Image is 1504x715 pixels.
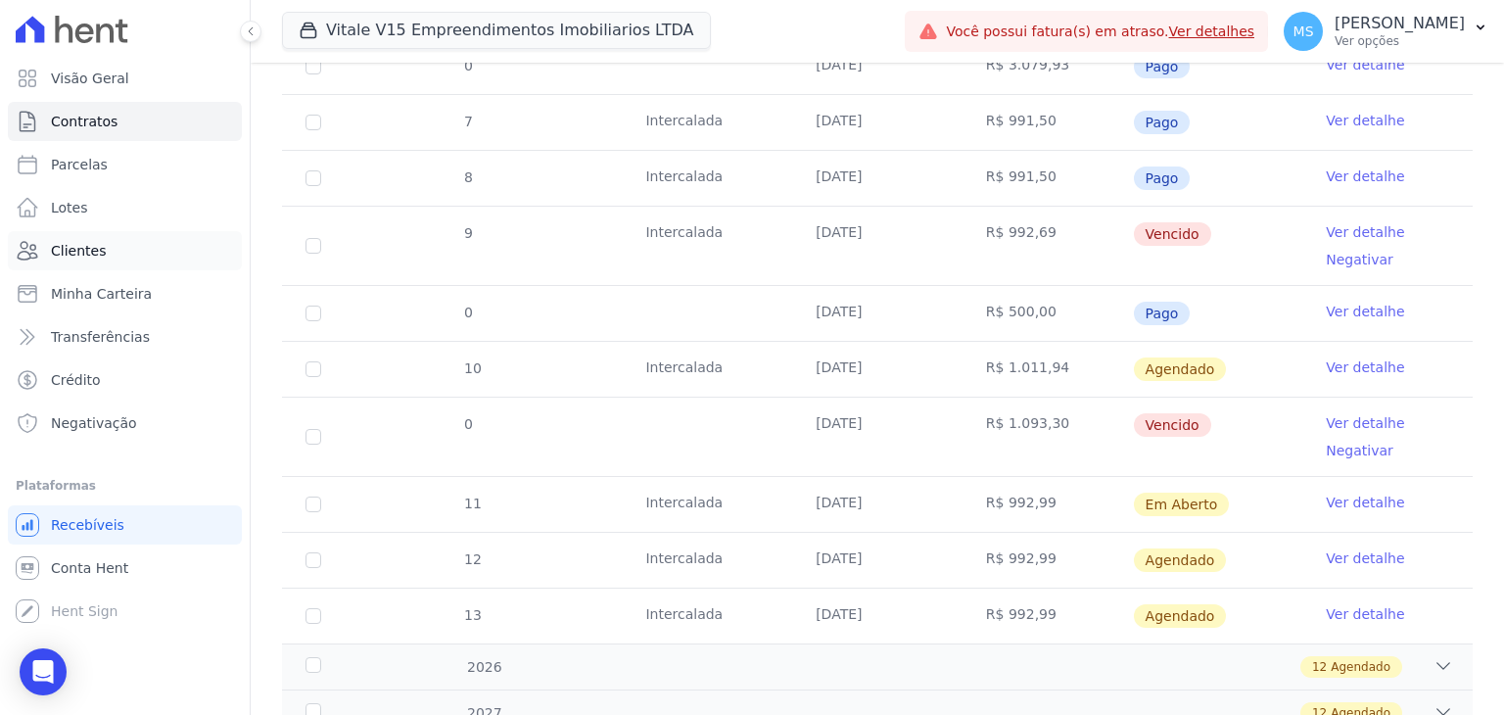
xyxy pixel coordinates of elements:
[8,188,242,227] a: Lotes
[20,648,67,695] div: Open Intercom Messenger
[282,12,711,49] button: Vitale V15 Empreendimentos Imobiliarios LTDA
[963,398,1133,476] td: R$ 1.093,30
[462,305,473,320] span: 0
[963,151,1133,206] td: R$ 991,50
[1326,111,1404,130] a: Ver detalhe
[1293,24,1314,38] span: MS
[1326,222,1404,242] a: Ver detalhe
[1134,413,1211,437] span: Vencido
[8,404,242,443] a: Negativação
[622,151,792,206] td: Intercalada
[305,115,321,130] input: Só é possível selecionar pagamentos em aberto
[1134,167,1191,190] span: Pago
[1134,111,1191,134] span: Pago
[51,327,150,347] span: Transferências
[305,608,321,624] input: default
[963,589,1133,643] td: R$ 992,99
[16,474,234,498] div: Plataformas
[462,496,482,511] span: 11
[51,112,117,131] span: Contratos
[1326,55,1404,74] a: Ver detalhe
[792,533,963,588] td: [DATE]
[8,274,242,313] a: Minha Carteira
[305,59,321,74] input: Só é possível selecionar pagamentos em aberto
[792,95,963,150] td: [DATE]
[305,306,321,321] input: Só é possível selecionar pagamentos em aberto
[622,533,792,588] td: Intercalada
[1326,167,1404,186] a: Ver detalhe
[8,505,242,545] a: Recebíveis
[622,477,792,532] td: Intercalada
[305,238,321,254] input: default
[792,477,963,532] td: [DATE]
[1326,548,1404,568] a: Ver detalhe
[462,551,482,567] span: 12
[946,22,1254,42] span: Você possui fatura(s) em atraso.
[8,548,242,588] a: Conta Hent
[8,317,242,357] a: Transferências
[792,589,963,643] td: [DATE]
[622,342,792,397] td: Intercalada
[8,102,242,141] a: Contratos
[8,360,242,400] a: Crédito
[1326,252,1393,267] a: Negativar
[963,39,1133,94] td: R$ 3.079,93
[1335,14,1465,33] p: [PERSON_NAME]
[963,342,1133,397] td: R$ 1.011,94
[51,198,88,217] span: Lotes
[622,589,792,643] td: Intercalada
[51,69,129,88] span: Visão Geral
[462,225,473,241] span: 9
[8,145,242,184] a: Parcelas
[1326,413,1404,433] a: Ver detalhe
[51,515,124,535] span: Recebíveis
[1331,658,1390,676] span: Agendado
[1326,493,1404,512] a: Ver detalhe
[963,95,1133,150] td: R$ 991,50
[305,497,321,512] input: default
[1326,357,1404,377] a: Ver detalhe
[51,241,106,261] span: Clientes
[1335,33,1465,49] p: Ver opções
[1134,302,1191,325] span: Pago
[462,607,482,623] span: 13
[305,170,321,186] input: Só é possível selecionar pagamentos em aberto
[792,398,963,476] td: [DATE]
[305,429,321,445] input: default
[51,558,128,578] span: Conta Hent
[1134,222,1211,246] span: Vencido
[1134,604,1227,628] span: Agendado
[622,95,792,150] td: Intercalada
[305,361,321,377] input: default
[462,114,473,129] span: 7
[51,155,108,174] span: Parcelas
[51,370,101,390] span: Crédito
[1134,55,1191,78] span: Pago
[1326,443,1393,458] a: Negativar
[1326,302,1404,321] a: Ver detalhe
[462,169,473,185] span: 8
[1268,4,1504,59] button: MS [PERSON_NAME] Ver opções
[1312,658,1327,676] span: 12
[1169,24,1255,39] a: Ver detalhes
[1134,493,1230,516] span: Em Aberto
[51,413,137,433] span: Negativação
[1134,548,1227,572] span: Agendado
[963,286,1133,341] td: R$ 500,00
[462,416,473,432] span: 0
[462,360,482,376] span: 10
[462,58,473,73] span: 0
[792,342,963,397] td: [DATE]
[1134,357,1227,381] span: Agendado
[1326,604,1404,624] a: Ver detalhe
[792,286,963,341] td: [DATE]
[8,231,242,270] a: Clientes
[963,477,1133,532] td: R$ 992,99
[8,59,242,98] a: Visão Geral
[622,207,792,285] td: Intercalada
[792,151,963,206] td: [DATE]
[51,284,152,304] span: Minha Carteira
[963,533,1133,588] td: R$ 992,99
[792,39,963,94] td: [DATE]
[963,207,1133,285] td: R$ 992,69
